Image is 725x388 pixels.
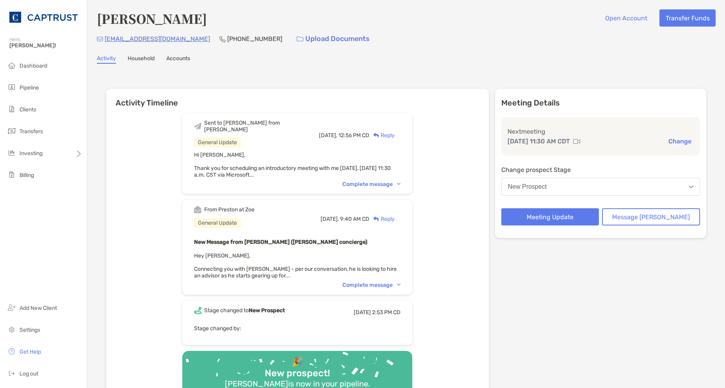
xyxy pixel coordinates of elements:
div: General Update [194,138,241,147]
img: Event icon [194,307,201,314]
h6: Activity Timeline [106,89,489,107]
span: Settings [20,327,40,333]
img: Email Icon [97,37,103,41]
img: Phone Icon [219,36,226,42]
span: Hey [PERSON_NAME], Connecting you with [PERSON_NAME] - per our conversation, he is looking to hir... [194,252,397,279]
img: Chevron icon [397,183,401,185]
img: button icon [297,36,303,42]
span: Hi [PERSON_NAME], Thank you for scheduling an introductory meeting with me [DATE], [DATE] 11:30 a... [194,152,391,178]
img: get-help icon [7,347,16,356]
img: logout icon [7,368,16,378]
span: [DATE] [354,309,371,316]
img: Reply icon [373,133,379,138]
button: Meeting Update [501,208,599,225]
img: Event icon [194,206,201,213]
span: Investing [20,150,43,157]
img: communication type [573,138,580,145]
span: Transfers [20,128,43,135]
span: [DATE], [321,216,339,222]
p: Meeting Details [501,98,700,108]
a: Activity [97,55,116,64]
button: Change [666,137,694,145]
img: pipeline icon [7,82,16,92]
p: Next meeting [508,127,694,136]
button: Transfer Funds [659,9,716,27]
img: billing icon [7,170,16,179]
span: 2:53 PM CD [372,309,401,316]
img: Confetti [182,351,412,387]
span: Dashboard [20,63,47,69]
div: 🎉 [289,356,306,368]
img: transfers icon [7,126,16,136]
div: From Preston at Zoe [204,206,255,213]
div: New prospect! [262,368,333,379]
b: New Prospect [249,307,285,314]
img: Reply icon [373,216,379,222]
p: Stage changed by: [194,324,401,333]
div: Complete message [342,282,401,288]
img: Open dropdown arrow [689,186,693,188]
span: Pipeline [20,84,39,91]
h4: [PERSON_NAME] [97,9,207,27]
img: add_new_client icon [7,303,16,312]
span: Billing [20,172,34,179]
span: 9:40 AM CD [340,216,369,222]
button: Open Account [599,9,653,27]
a: Accounts [166,55,190,64]
div: New Prospect [508,183,547,190]
p: [DATE] 11:30 AM CDT [508,136,570,146]
button: New Prospect [501,178,700,196]
span: Add New Client [20,305,57,311]
b: New Message from [PERSON_NAME] ([PERSON_NAME] concierge) [194,239,367,245]
span: Clients [20,106,36,113]
img: CAPTRUST Logo [9,3,78,31]
div: Reply [369,131,395,139]
span: Log out [20,370,38,377]
p: [PHONE_NUMBER] [227,34,282,44]
span: Get Help [20,349,41,355]
div: Reply [369,215,395,223]
button: Message [PERSON_NAME] [602,208,700,225]
a: Upload Documents [292,30,375,47]
div: Stage changed to [204,307,285,314]
img: settings icon [7,325,16,334]
img: clients icon [7,104,16,114]
div: General Update [194,218,241,228]
span: [PERSON_NAME]! [9,42,82,49]
div: Sent to [PERSON_NAME] from [PERSON_NAME] [204,120,319,133]
img: Event icon [194,123,201,130]
img: dashboard icon [7,61,16,70]
img: investing icon [7,148,16,157]
p: Change prospect Stage [501,165,700,175]
span: [DATE], [319,132,337,139]
a: Household [128,55,155,64]
span: 12:56 PM CD [338,132,369,139]
img: Chevron icon [397,284,401,286]
div: Complete message [342,181,401,188]
p: [EMAIL_ADDRESS][DOMAIN_NAME] [105,34,210,44]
